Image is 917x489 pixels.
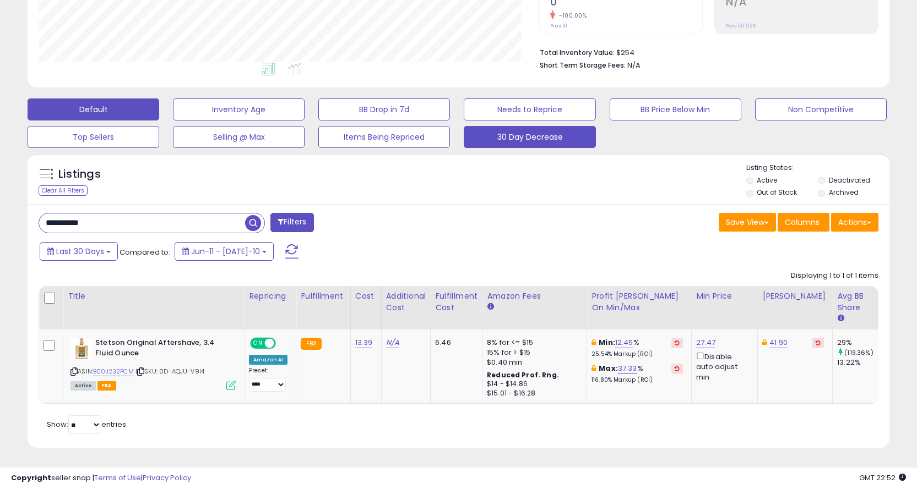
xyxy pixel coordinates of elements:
div: % [592,364,683,384]
div: Clear All Filters [39,185,88,196]
b: Min: [599,337,615,348]
button: Items Being Repriced [318,126,450,148]
a: 12.45 [615,337,633,348]
div: Title [68,290,240,302]
strong: Copyright [11,472,51,483]
small: (119.36%) [844,348,873,357]
button: Last 30 Days [40,242,118,261]
button: Filters [270,213,313,232]
button: Columns [778,213,829,232]
label: Archived [829,188,859,197]
div: ASIN: [70,338,236,389]
div: seller snap | | [11,473,191,483]
div: 6.46 [435,338,474,348]
small: Prev: 50.93% [726,23,756,29]
a: Terms of Use [94,472,141,483]
img: 41VlikEJcYL._SL40_.jpg [70,338,93,360]
b: Reduced Prof. Rng. [487,370,559,380]
p: Listing States: [746,163,889,173]
a: 37.33 [618,363,637,374]
span: OFF [274,339,292,348]
a: 27.47 [696,337,715,348]
span: ON [251,339,265,348]
div: % [592,338,683,358]
span: Compared to: [120,247,170,257]
li: $254 [540,45,870,58]
a: 41.90 [769,337,788,348]
div: 13.22% [837,358,882,367]
button: Selling @ Max [173,126,305,148]
label: Active [757,175,777,185]
h5: Listings [58,167,101,182]
small: FBA [301,338,321,350]
a: Privacy Policy [143,472,191,483]
div: Cost [355,290,377,302]
div: Disable auto adjust min [696,350,749,382]
div: [PERSON_NAME] [762,290,828,302]
label: Out of Stock [757,188,797,197]
b: Short Term Storage Fees: [540,61,626,70]
span: Jun-11 - [DATE]-10 [191,246,260,257]
button: 30 Day Decrease [464,126,595,148]
button: BB Drop in 7d [318,98,450,120]
div: Amazon Fees [487,290,582,302]
div: Additional Cost [386,290,426,314]
div: 15% for > $15 [487,348,578,358]
div: Fulfillment [301,290,345,302]
div: Repricing [249,290,291,302]
span: Columns [785,217,820,228]
small: -100.00% [555,12,587,20]
span: Show: entries [47,419,126,430]
span: 2025-08-10 22:52 GMT [859,472,906,483]
small: Prev: 10 [550,23,567,29]
span: | SKU: 0D-AQJU-V9I4 [135,367,204,376]
button: Actions [831,213,878,232]
div: $14 - $14.86 [487,380,578,389]
small: Avg BB Share. [837,314,844,323]
b: Total Inventory Value: [540,48,615,57]
div: Avg BB Share [837,290,877,314]
a: B00J232PCM [93,367,134,376]
button: Inventory Age [173,98,305,120]
div: 29% [837,338,882,348]
div: Fulfillment Cost [435,290,478,314]
a: 13.39 [355,337,373,348]
div: Amazon AI [249,355,287,365]
div: Displaying 1 to 1 of 1 items [791,271,878,281]
span: N/A [627,60,641,70]
div: $0.40 min [487,358,578,367]
button: Save View [719,213,776,232]
div: $15.01 - $16.28 [487,389,578,398]
span: Last 30 Days [56,246,104,257]
button: Needs to Reprice [464,98,595,120]
a: N/A [386,337,399,348]
button: BB Price Below Min [610,98,741,120]
b: Max: [599,363,618,373]
button: Default [28,98,159,120]
div: 8% for <= $15 [487,338,578,348]
label: Deactivated [829,175,870,185]
div: Profit [PERSON_NAME] on Min/Max [592,290,687,314]
p: 25.54% Markup (ROI) [592,350,683,358]
button: Jun-11 - [DATE]-10 [175,242,274,261]
div: Preset: [249,367,287,392]
b: Stetson Original Aftershave, 3.4 Fluid Ounce [95,338,229,361]
button: Top Sellers [28,126,159,148]
div: Min Price [696,290,753,302]
small: Amazon Fees. [487,302,493,312]
p: 116.80% Markup (ROI) [592,376,683,384]
span: All listings currently available for purchase on Amazon [70,381,96,391]
th: The percentage added to the cost of goods (COGS) that forms the calculator for Min & Max prices. [587,286,692,329]
span: FBA [97,381,116,391]
button: Non Competitive [755,98,887,120]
